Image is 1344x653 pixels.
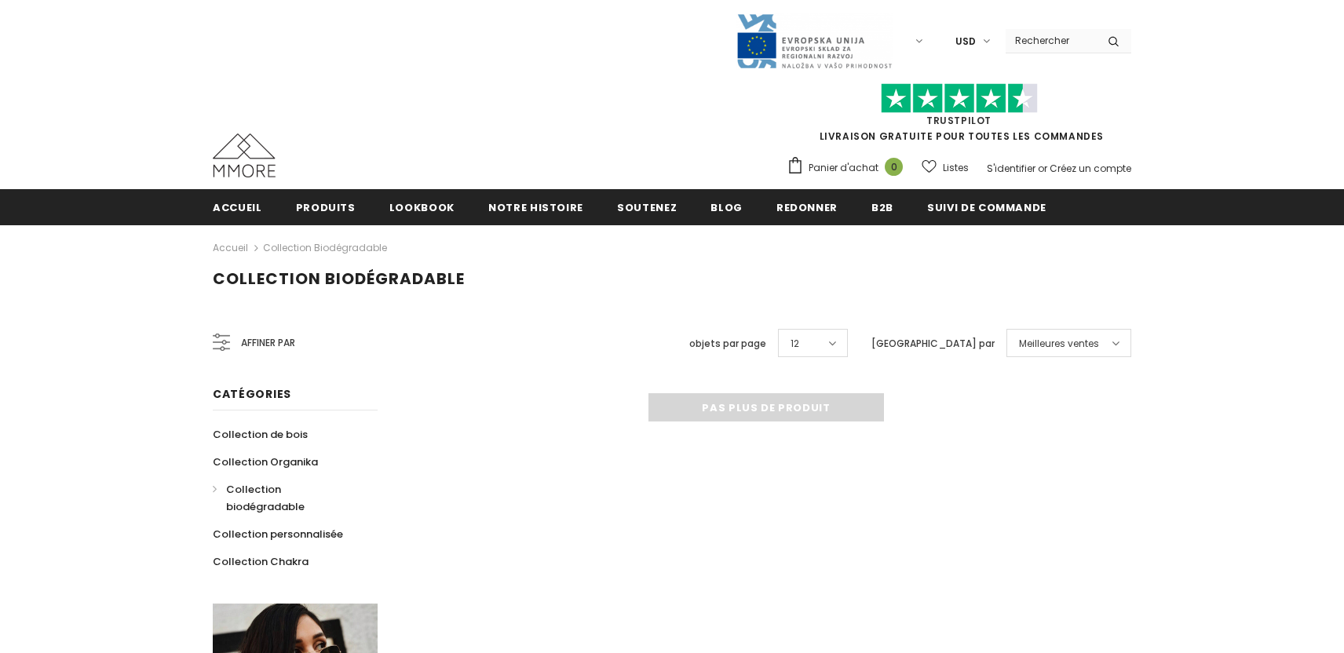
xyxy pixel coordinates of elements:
[791,336,799,352] span: 12
[213,554,309,569] span: Collection Chakra
[922,154,969,181] a: Listes
[213,476,360,520] a: Collection biodégradable
[1050,162,1131,175] a: Créez un compte
[617,200,677,215] span: soutenez
[389,189,455,224] a: Lookbook
[809,160,878,176] span: Panier d'achat
[213,421,308,448] a: Collection de bois
[213,239,248,257] a: Accueil
[241,334,295,352] span: Affiner par
[213,548,309,575] a: Collection Chakra
[213,189,262,224] a: Accueil
[776,189,838,224] a: Redonner
[1038,162,1047,175] span: or
[389,200,455,215] span: Lookbook
[710,189,743,224] a: Blog
[213,427,308,442] span: Collection de bois
[213,133,276,177] img: Cas MMORE
[871,200,893,215] span: B2B
[617,189,677,224] a: soutenez
[1019,336,1099,352] span: Meilleures ventes
[296,200,356,215] span: Produits
[226,482,305,514] span: Collection biodégradable
[213,520,343,548] a: Collection personnalisée
[927,200,1046,215] span: Suivi de commande
[263,241,387,254] a: Collection biodégradable
[213,527,343,542] span: Collection personnalisée
[987,162,1035,175] a: S'identifier
[710,200,743,215] span: Blog
[213,454,318,469] span: Collection Organika
[871,189,893,224] a: B2B
[943,160,969,176] span: Listes
[776,200,838,215] span: Redonner
[736,13,893,70] img: Javni Razpis
[213,448,318,476] a: Collection Organika
[787,156,911,180] a: Panier d'achat 0
[213,200,262,215] span: Accueil
[927,189,1046,224] a: Suivi de commande
[689,336,766,352] label: objets par page
[213,386,291,402] span: Catégories
[787,90,1131,143] span: LIVRAISON GRATUITE POUR TOUTES LES COMMANDES
[1006,29,1096,52] input: Search Site
[488,189,583,224] a: Notre histoire
[736,34,893,47] a: Javni Razpis
[213,268,465,290] span: Collection biodégradable
[871,336,995,352] label: [GEOGRAPHIC_DATA] par
[296,189,356,224] a: Produits
[926,114,992,127] a: TrustPilot
[488,200,583,215] span: Notre histoire
[885,158,903,176] span: 0
[955,34,976,49] span: USD
[881,83,1038,114] img: Faites confiance aux étoiles pilotes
